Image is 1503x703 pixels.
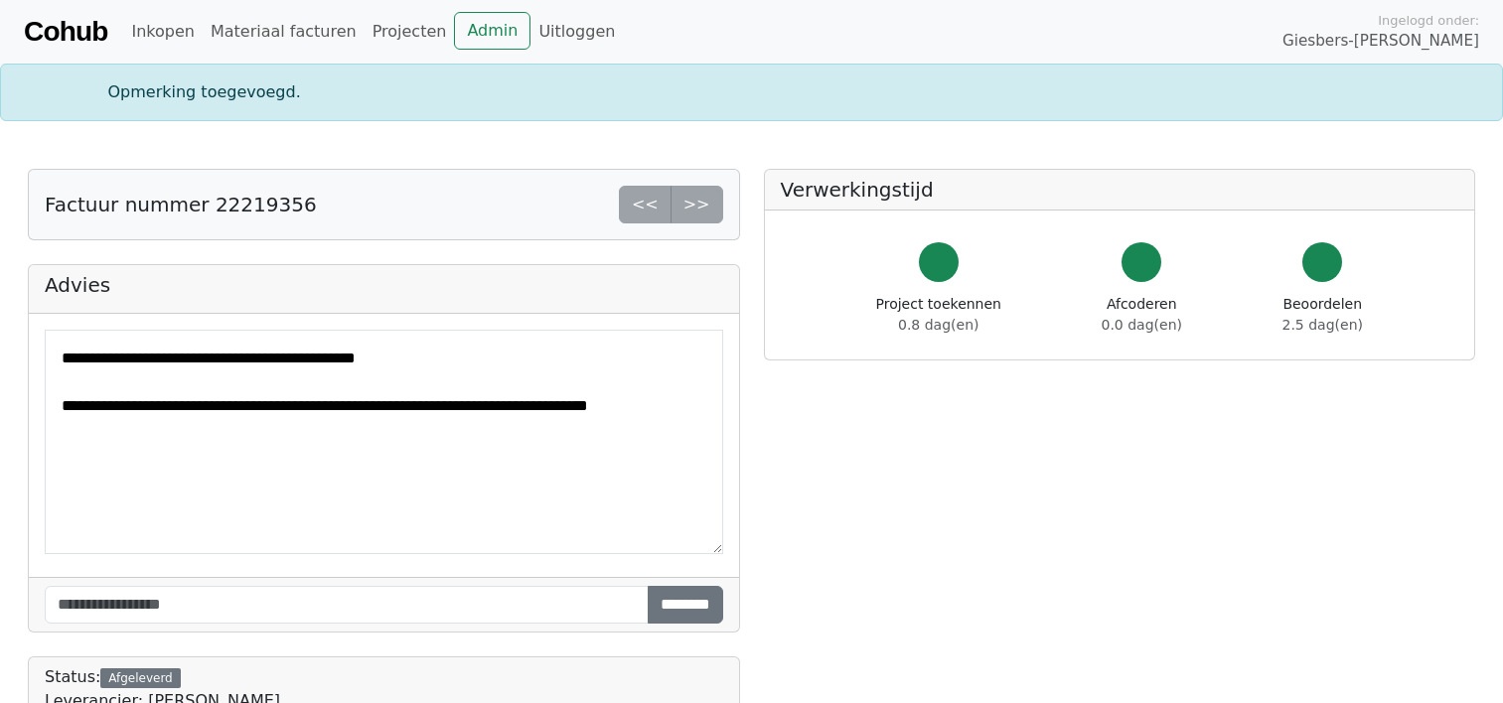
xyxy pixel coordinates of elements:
h5: Factuur nummer 22219356 [45,193,317,216]
span: 0.8 dag(en) [898,317,978,333]
span: Ingelogd onder: [1378,11,1479,30]
h5: Advies [45,273,723,297]
a: Cohub [24,8,107,56]
span: Giesbers-[PERSON_NAME] [1282,30,1479,53]
a: Uitloggen [530,12,623,52]
div: Project toekennen [876,294,1001,336]
span: 2.5 dag(en) [1282,317,1363,333]
div: Afcoderen [1102,294,1182,336]
div: Afgeleverd [100,668,180,688]
div: Opmerking toegevoegd. [96,80,1408,104]
a: Admin [454,12,530,50]
h5: Verwerkingstijd [781,178,1459,202]
div: Beoordelen [1282,294,1363,336]
a: Materiaal facturen [203,12,365,52]
span: 0.0 dag(en) [1102,317,1182,333]
a: Inkopen [123,12,202,52]
a: Projecten [365,12,455,52]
